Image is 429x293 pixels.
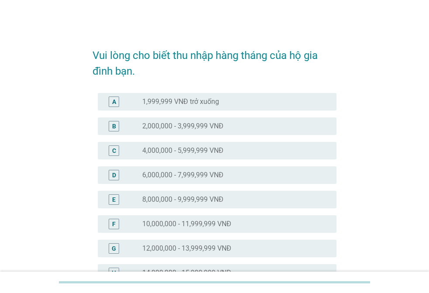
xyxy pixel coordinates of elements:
div: H [112,268,116,277]
label: 2,000,000 - 3,999,999 VNĐ [142,122,223,131]
div: C [112,146,116,155]
div: G [112,244,116,253]
label: 10,000,000 - 11,999,999 VNĐ [142,220,231,228]
h2: Vui lòng cho biết thu nhập hàng tháng của hộ gia đình bạn. [93,39,336,79]
div: E [112,195,116,204]
label: 14,000,000 - 15,999,999 VNĐ [142,269,231,277]
div: F [112,219,116,228]
label: 1,999,999 VNĐ trở xuống [142,97,219,106]
label: 6,000,000 - 7,999,999 VNĐ [142,171,223,179]
div: B [112,121,116,131]
div: A [112,97,116,106]
div: D [112,170,116,179]
label: 12,000,000 - 13,999,999 VNĐ [142,244,231,253]
label: 8,000,000 - 9,999,999 VNĐ [142,195,223,204]
label: 4,000,000 - 5,999,999 VNĐ [142,146,223,155]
